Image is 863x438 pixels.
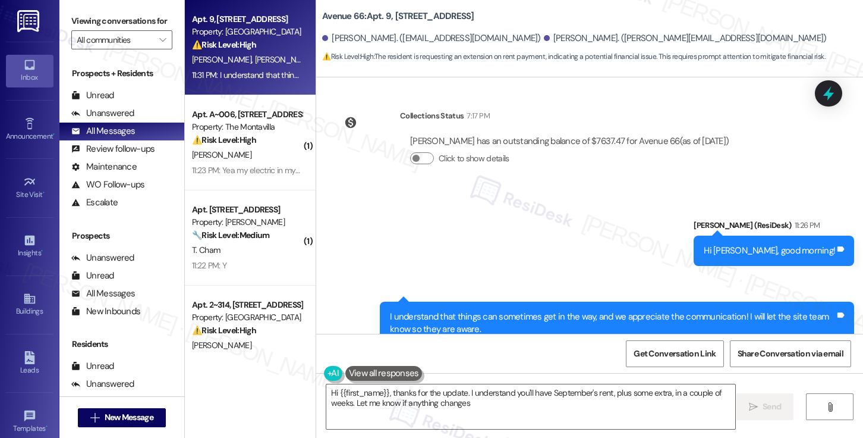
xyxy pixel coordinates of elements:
[6,406,53,438] a: Templates •
[59,338,184,351] div: Residents
[78,408,166,427] button: New Message
[192,299,302,311] div: Apt. 2~314, [STREET_ADDRESS][PERSON_NAME]
[17,10,42,32] img: ResiDesk Logo
[192,26,302,38] div: Property: [GEOGRAPHIC_DATA]
[71,12,172,30] label: Viewing conversations for
[634,348,716,360] span: Get Conversation Link
[77,30,153,49] input: All communities
[322,52,373,61] strong: ⚠️ Risk Level: High
[6,55,53,87] a: Inbox
[71,396,135,408] div: All Messages
[43,189,45,197] span: •
[763,401,781,413] span: Send
[192,230,269,240] strong: 🔧 Risk Level: Medium
[322,32,541,45] div: [PERSON_NAME]. ([EMAIL_ADDRESS][DOMAIN_NAME])
[71,287,135,300] div: All Messages
[192,134,256,145] strong: ⚠️ Risk Level: High
[71,305,140,318] div: New Inbounds
[90,413,99,423] i: 
[71,270,114,282] div: Unread
[694,219,854,236] div: [PERSON_NAME] (ResiDesk)
[6,230,53,262] a: Insights •
[410,135,729,148] div: [PERSON_NAME] has an outstanding balance of $7637.47 for Avenue 66 (as of [DATE])
[736,393,794,420] button: Send
[192,325,256,336] strong: ⚠️ Risk Level: High
[749,402,758,412] i: 
[71,378,134,390] div: Unanswered
[159,35,166,45] i: 
[192,70,706,80] div: 11:31 PM: I understand that things can sometimes get in the way, and we appreciate the communicat...
[544,32,827,45] div: [PERSON_NAME]. ([PERSON_NAME][EMAIL_ADDRESS][DOMAIN_NAME])
[71,196,118,209] div: Escalate
[826,402,834,412] i: 
[71,89,114,102] div: Unread
[6,348,53,380] a: Leads
[71,125,135,137] div: All Messages
[71,161,137,173] div: Maintenance
[792,219,820,231] div: 11:26 PM
[704,245,835,257] div: Hi [PERSON_NAME], good morning!
[730,340,851,367] button: Share Conversation via email
[192,204,302,216] div: Apt. [STREET_ADDRESS]
[192,260,226,271] div: 11:22 PM: Y
[439,152,509,165] label: Click to show details
[59,67,184,80] div: Prospects + Residents
[738,348,843,360] span: Share Conversation via email
[192,149,251,160] span: [PERSON_NAME]
[326,384,735,429] textarea: Hi {{first_name}}, thanks for the update. I understand you'll have September's rent, plus some ex...
[192,165,692,176] div: 11:23 PM: Yea my electric in my living room is out now idk why this keep happening but it's start...
[41,247,43,255] span: •
[71,179,144,191] div: WO Follow-ups
[464,109,489,122] div: 7:17 PM
[71,252,134,264] div: Unanswered
[46,423,48,431] span: •
[626,340,723,367] button: Get Conversation Link
[322,51,825,63] span: : The resident is requesting an extension on rent payment, indicating a potential financial issue...
[6,172,53,204] a: Site Visit •
[192,216,302,229] div: Property: [PERSON_NAME]
[192,245,220,255] span: T. Cham
[71,360,114,373] div: Unread
[192,121,302,133] div: Property: The Montavilla
[400,109,464,122] div: Collections Status
[71,143,155,155] div: Review follow-ups
[192,311,302,324] div: Property: [GEOGRAPHIC_DATA]
[322,10,474,23] b: Avenue 66: Apt. 9, [STREET_ADDRESS]
[6,289,53,321] a: Buildings
[192,340,251,351] span: [PERSON_NAME]
[71,107,134,120] div: Unanswered
[105,411,153,424] span: New Message
[59,230,184,242] div: Prospects
[255,54,314,65] span: [PERSON_NAME]
[390,311,835,336] div: I understand that things can sometimes get in the way, and we appreciate the communication! I wil...
[192,54,255,65] span: [PERSON_NAME]
[192,39,256,50] strong: ⚠️ Risk Level: High
[53,130,55,139] span: •
[192,108,302,121] div: Apt. A~006, [STREET_ADDRESS]
[192,13,302,26] div: Apt. 9, [STREET_ADDRESS]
